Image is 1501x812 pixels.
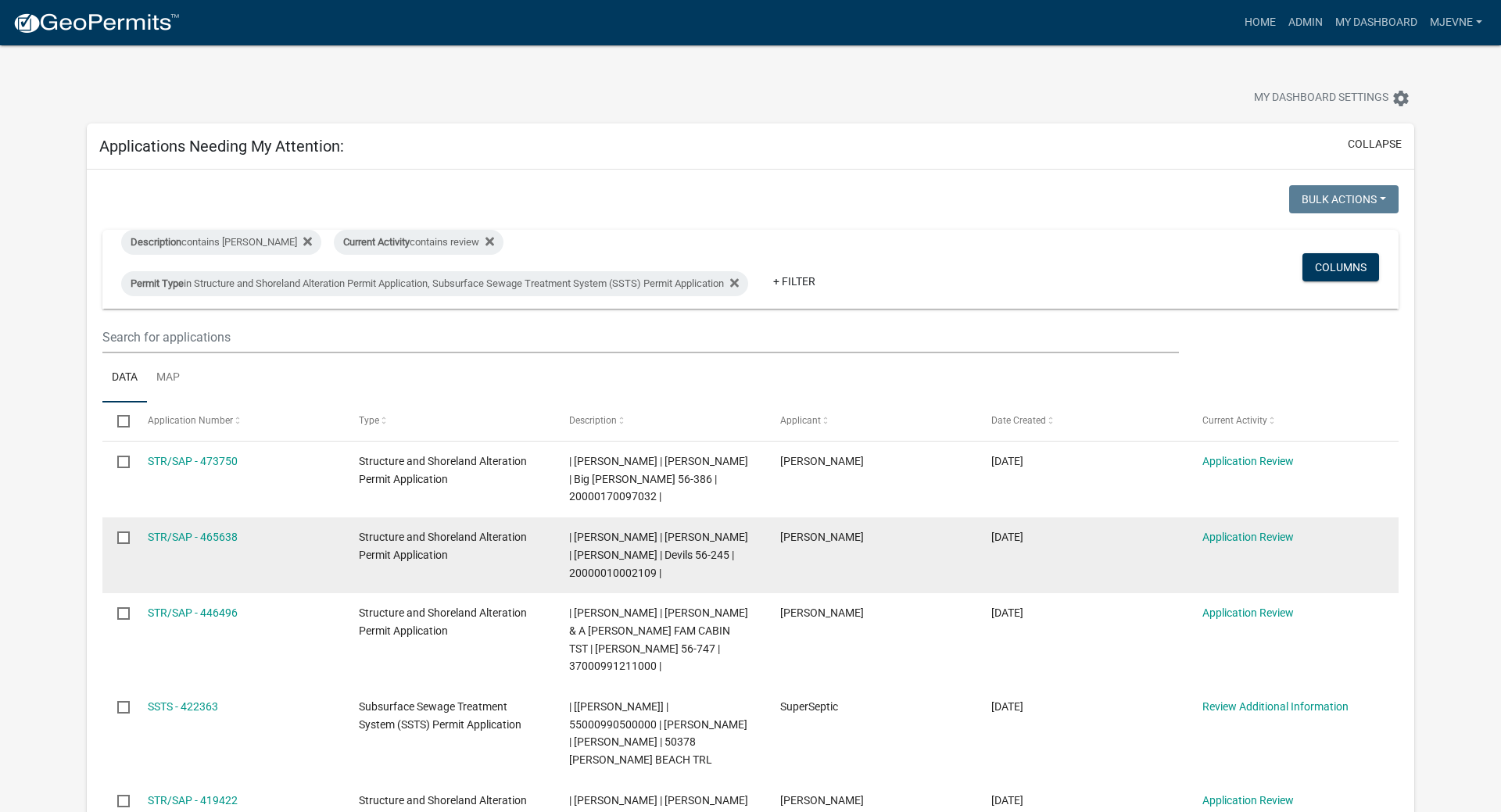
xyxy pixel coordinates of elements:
[132,402,343,440] datatable-header-cell: Application Number
[1202,455,1294,467] a: Application Review
[991,531,1023,543] span: 08/18/2025
[780,700,838,713] span: SuperSeptic
[1202,531,1294,543] a: Application Review
[102,353,147,403] a: Data
[359,700,521,731] span: Subsurface Sewage Treatment System (SSTS) Permit Application
[359,455,527,485] span: Structure and Shoreland Alteration Permit Application
[1188,402,1399,440] datatable-header-cell: Current Activity
[1282,8,1329,38] a: Admin
[121,230,321,255] div: contains [PERSON_NAME]
[131,236,181,248] span: Description
[148,606,238,619] a: STR/SAP - 446496
[1302,253,1379,281] button: Columns
[1424,8,1488,38] a: MJevne
[765,402,976,440] datatable-header-cell: Applicant
[102,321,1179,353] input: Search for applications
[359,415,379,426] span: Type
[1238,8,1282,38] a: Home
[148,415,233,426] span: Application Number
[569,700,747,766] span: | [Michelle Jevne] | 55000990500000 | LLOYD A LARSON | BETTY LARSON | 50378 ANDERSON BEACH TRL
[1202,700,1349,713] a: Review Additional Information
[991,606,1023,619] span: 07/08/2025
[569,531,748,579] span: | Michelle Jevne | TODD M BAUMGARTNER | CATHY M BAUMGARTNER | Devils 56-245 | 20000010002109 |
[569,606,748,672] span: | Michelle Jevne | STEVE & A PORTER FAM CABIN TST | Lida 56-747 | 37000991211000 |
[991,700,1023,713] span: 05/16/2025
[554,402,765,440] datatable-header-cell: Description
[102,402,132,440] datatable-header-cell: Select
[780,415,821,426] span: Applicant
[1392,89,1410,108] i: settings
[334,230,503,255] div: contains review
[121,271,748,296] div: in Structure and Shoreland Alteration Permit Application, Subsurface Sewage Treatment System (SST...
[147,353,189,403] a: Map
[991,794,1023,807] span: 05/12/2025
[569,415,617,426] span: Description
[148,700,218,713] a: SSTS - 422363
[780,455,864,467] span: Andrew Seibenick
[343,236,410,248] span: Current Activity
[991,415,1046,426] span: Date Created
[991,455,1023,467] span: 09/04/2025
[99,137,344,156] h5: Applications Needing My Attention:
[1241,83,1423,113] button: My Dashboard Settingssettings
[343,402,554,440] datatable-header-cell: Type
[1254,89,1388,108] span: My Dashboard Settings
[780,606,864,619] span: steve porter
[1289,185,1399,213] button: Bulk Actions
[148,531,238,543] a: STR/SAP - 465638
[131,277,184,289] span: Permit Type
[148,455,238,467] a: STR/SAP - 473750
[359,531,527,561] span: Structure and Shoreland Alteration Permit Application
[1202,794,1294,807] a: Application Review
[1202,606,1294,619] a: Application Review
[359,606,527,637] span: Structure and Shoreland Alteration Permit Application
[761,267,828,295] a: + Filter
[148,794,238,807] a: STR/SAP - 419422
[976,402,1188,440] datatable-header-cell: Date Created
[1329,8,1424,38] a: My Dashboard
[780,531,864,543] span: Tiffany Bladow
[569,455,748,503] span: | Michelle Jevne | JESSICA L SEIBENICK | Big McDonald 56-386 | 20000170097032 |
[780,794,864,807] span: Timothy Crompton
[1348,136,1402,152] button: collapse
[1202,415,1267,426] span: Current Activity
